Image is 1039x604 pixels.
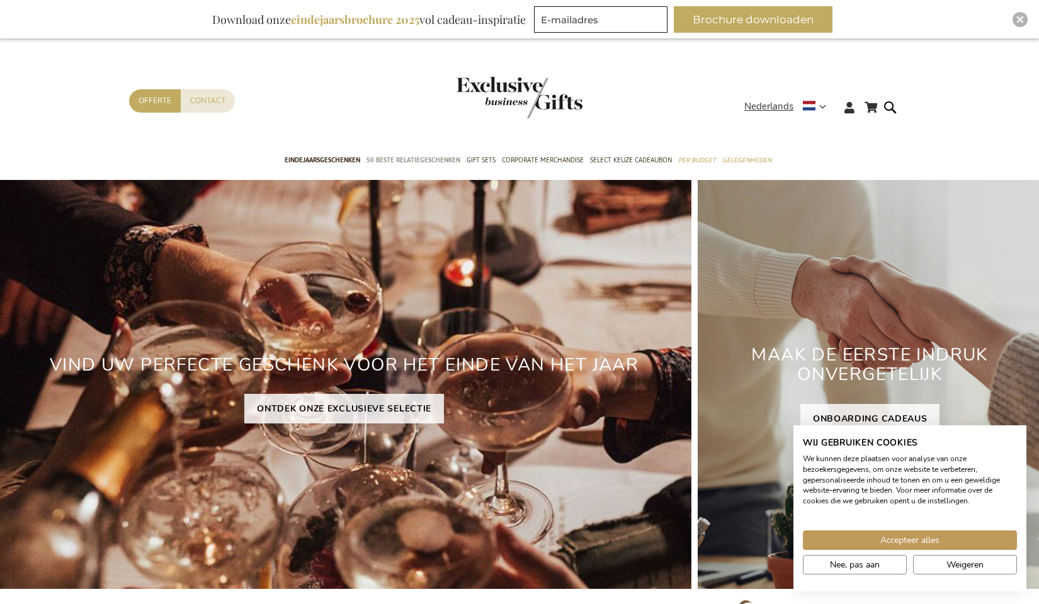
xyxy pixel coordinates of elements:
[803,454,1017,506] p: We kunnen deze plaatsen voor analyse van onze bezoekersgegevens, om onze website te verbeteren, g...
[674,6,832,33] button: Brochure downloaden
[744,99,834,114] div: Nederlands
[590,154,672,167] span: Select Keuze Cadeaubon
[207,6,531,33] div: Download onze vol cadeau-inspiratie
[366,154,460,167] span: 50 beste relatiegeschenken
[1016,16,1024,23] img: Close
[803,437,1017,449] h2: Wij gebruiken cookies
[291,12,419,27] b: eindejaarsbrochure 2025
[880,534,940,547] span: Accepteer alles
[800,404,940,433] a: ONBOARDING CADEAUS
[502,154,584,167] span: Corporate Merchandise
[181,89,235,113] a: Contact
[457,77,582,118] img: Exclusive Business gifts logo
[285,154,360,167] span: Eindejaarsgeschenken
[722,154,771,167] span: Gelegenheden
[467,154,496,167] span: Gift Sets
[457,77,519,118] a: store logo
[744,99,793,114] span: Nederlands
[830,558,880,571] span: Nee, pas aan
[244,394,444,423] a: ONTDEK ONZE EXCLUSIEVE SELECTIE
[534,6,667,33] input: E-mailadres
[129,89,181,113] a: Offerte
[803,555,907,574] button: Pas cookie voorkeuren aan
[946,558,984,571] span: Weigeren
[534,6,671,36] form: marketing offers and promotions
[1013,12,1028,27] div: Close
[913,555,1017,574] button: Alle cookies weigeren
[678,154,716,167] span: Per Budget
[803,530,1017,550] button: Accepteer alle cookies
